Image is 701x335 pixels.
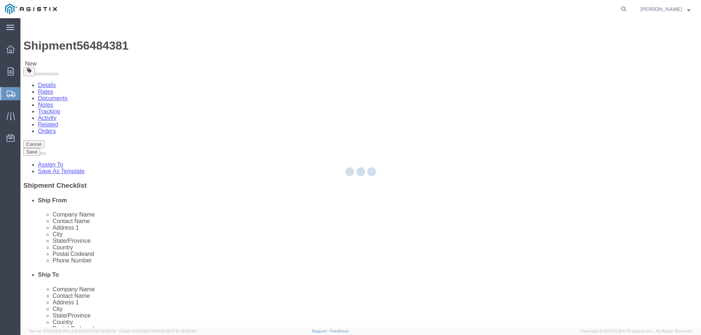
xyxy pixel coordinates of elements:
a: Support [312,329,330,333]
button: [PERSON_NAME] [640,5,691,13]
img: logo [5,4,57,15]
a: Feedback [330,329,349,333]
span: [DATE] 12:25:34 [167,329,196,333]
span: Justin Morris [640,5,682,13]
span: Client: 2025.16.0-1592391 [119,329,196,333]
span: Copyright © [DATE]-[DATE] Agistix Inc., All Rights Reserved [580,328,692,334]
span: Server: 2025.16.0-1ffcc23b9e2 [29,329,116,333]
span: [DATE] 12:29:29 [86,329,116,333]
